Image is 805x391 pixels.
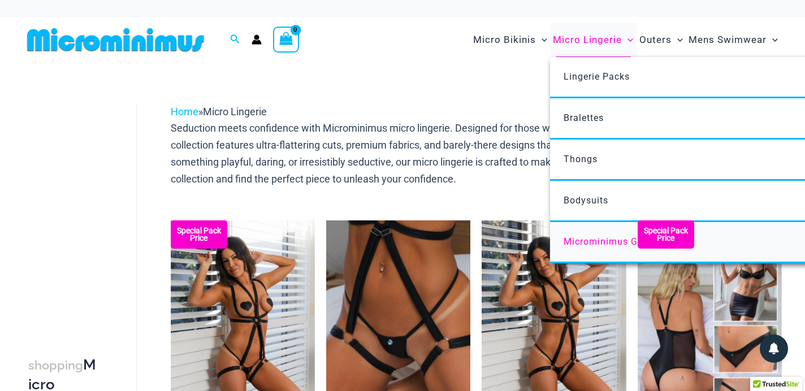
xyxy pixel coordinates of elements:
[470,23,550,57] a: Micro BikinisMenu ToggleMenu Toggle
[171,120,782,187] p: Seduction meets confidence with Microminimus micro lingerie. Designed for those who embrace their...
[689,25,767,54] span: Mens Swimwear
[767,25,778,54] span: Menu Toggle
[564,154,598,164] span: Thongs
[273,27,299,53] a: View Shopping Cart, empty
[203,106,267,118] span: Micro Lingerie
[622,25,633,54] span: Menu Toggle
[550,23,636,57] a: Micro LingerieMenu ToggleMenu Toggle
[252,34,262,45] a: Account icon link
[564,195,608,206] span: Bodysuits
[473,25,536,54] span: Micro Bikinis
[564,71,630,82] span: Lingerie Packs
[28,358,83,372] span: shopping
[469,21,782,59] nav: Site Navigation
[564,112,604,123] span: Bralettes
[171,106,198,118] a: Home
[637,23,686,57] a: OutersMenu ToggleMenu Toggle
[564,236,672,247] span: Microminimus Gift Card
[23,27,209,53] img: MM SHOP LOGO FLAT
[536,25,547,54] span: Menu Toggle
[686,23,781,57] a: Mens SwimwearMenu ToggleMenu Toggle
[171,227,227,242] b: Special Pack Price
[28,94,130,320] iframe: TrustedSite Certified
[171,106,267,118] span: »
[230,33,240,47] a: Search icon link
[638,227,694,242] b: Special Pack Price
[672,25,683,54] span: Menu Toggle
[553,25,622,54] span: Micro Lingerie
[639,25,672,54] span: Outers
